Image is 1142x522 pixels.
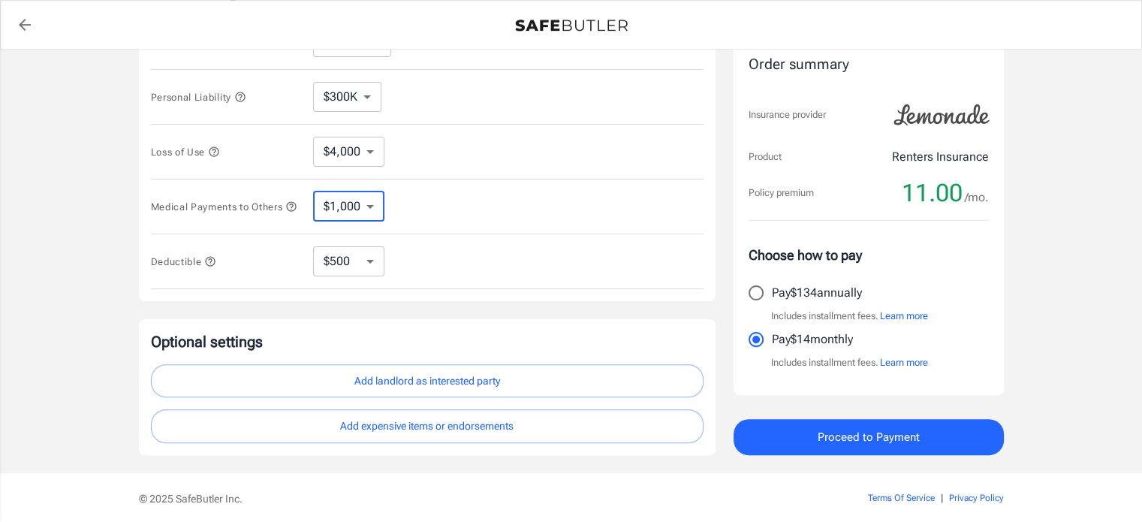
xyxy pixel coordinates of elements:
button: Proceed to Payment [734,419,1004,455]
button: Deductible [151,252,217,270]
button: Learn more [880,309,928,324]
span: | [941,493,943,503]
p: Optional settings [151,331,704,352]
p: © 2025 SafeButler Inc. [139,491,783,506]
img: Back to quotes [515,20,628,32]
img: Lemonade [885,94,998,136]
div: Order summary [749,54,989,76]
span: Medical Payments to Others [151,201,298,213]
p: Choose how to pay [749,245,989,265]
button: Personal Liability [151,88,246,106]
p: Includes installment fees. [771,355,928,370]
p: Renters Insurance [892,148,989,166]
a: Terms Of Service [868,493,935,503]
button: Add expensive items or endorsements [151,409,704,443]
p: Product [749,149,782,164]
span: /mo. [965,187,989,208]
span: Personal Liability [151,92,246,103]
span: 11.00 [902,178,963,208]
a: back to quotes [10,10,40,40]
p: Includes installment fees. [771,309,928,324]
span: Loss of Use [151,146,220,158]
p: Pay $14 monthly [772,330,853,349]
button: Add landlord as interested party [151,364,704,398]
button: Loss of Use [151,143,220,161]
p: Pay $134 annually [772,284,862,302]
span: Proceed to Payment [818,427,920,447]
button: Learn more [880,355,928,370]
a: Privacy Policy [949,493,1004,503]
button: Medical Payments to Others [151,198,298,216]
span: Deductible [151,256,217,267]
p: Insurance provider [749,107,826,122]
p: Policy premium [749,186,814,201]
